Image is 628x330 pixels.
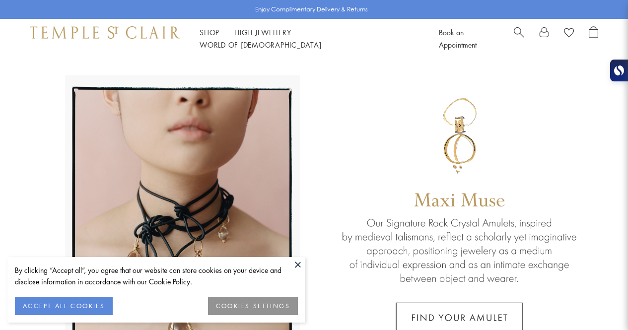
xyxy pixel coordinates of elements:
[255,4,368,14] p: Enjoy Complimentary Delivery & Returns
[15,264,298,287] div: By clicking “Accept all”, you agree that our website can store cookies on your device and disclos...
[200,40,321,50] a: World of [DEMOGRAPHIC_DATA]World of [DEMOGRAPHIC_DATA]
[234,27,291,37] a: High JewelleryHigh Jewellery
[564,26,574,41] a: View Wishlist
[439,27,477,50] a: Book an Appointment
[208,297,298,315] button: COOKIES SETTINGS
[589,26,598,51] a: Open Shopping Bag
[200,26,417,51] nav: Main navigation
[200,27,219,37] a: ShopShop
[30,26,180,38] img: Temple St. Clair
[514,26,524,51] a: Search
[15,297,113,315] button: ACCEPT ALL COOKIES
